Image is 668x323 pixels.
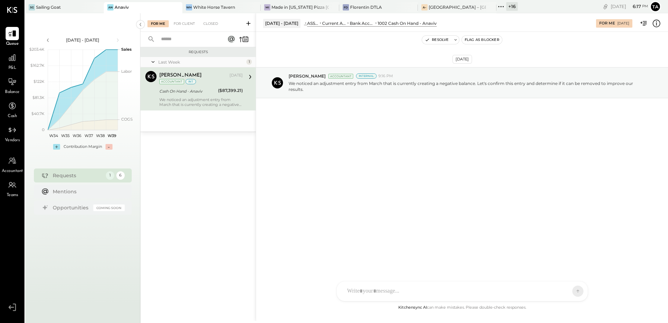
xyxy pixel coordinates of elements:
text: COGS [121,117,133,122]
div: Made in [US_STATE] Pizza [GEOGRAPHIC_DATA] [271,4,329,10]
div: ($87,399.21) [218,87,243,94]
a: Queue [0,27,24,47]
text: W37 [84,133,93,138]
div: White Horse Tavern [193,4,235,10]
div: Requests [53,172,102,179]
div: ASSETS [307,20,319,26]
a: Cash [0,99,24,120]
div: 6 [116,171,125,180]
text: Sales [121,47,132,52]
div: + [53,144,60,150]
a: Vendors [0,123,24,144]
div: Current Assets [322,20,346,26]
span: Accountant [2,168,23,174]
div: Florentin DTLA [350,4,382,10]
span: [PERSON_NAME] [289,73,326,79]
a: Accountant [0,154,24,174]
text: Labor [121,69,132,74]
div: Last Week [158,59,245,65]
span: Queue [6,41,19,47]
button: Resolve [422,36,451,44]
button: Ta [650,1,661,12]
div: 1 [106,171,114,180]
text: $203.4K [29,47,44,52]
div: Sailing Goat [36,4,61,10]
div: [DATE] [452,55,472,64]
div: We noticed an adjustment entry from March that is currently creating a negative balance. Let's co... [159,97,243,107]
div: + 16 [506,2,518,11]
div: [DATE] - [DATE] [263,19,300,28]
text: W34 [49,133,58,138]
a: Balance [0,75,24,95]
div: [DATE] [611,3,648,10]
div: copy link [602,3,609,10]
div: Mi [264,4,270,10]
div: WH [186,4,192,10]
span: P&L [8,65,16,71]
a: P&L [0,51,24,71]
text: 0 [42,127,44,132]
div: 1002 Cash On Hand - Anaviv [378,20,437,26]
div: Anaviv [115,4,129,10]
div: For Me [147,20,169,27]
div: Mentions [53,188,121,195]
div: Accountant [328,74,353,79]
span: Vendors [5,137,20,144]
span: Teams [7,192,18,199]
text: W39 [107,133,116,138]
div: Contribution Margin [64,144,102,150]
div: Cash On Hand - Anaviv [159,88,216,95]
a: Teams [0,178,24,199]
span: Cash [8,113,17,120]
text: $162.7K [30,63,44,68]
text: $122K [34,79,44,84]
div: Coming Soon [93,204,125,211]
div: A– [421,4,428,10]
p: We noticed an adjustment entry from March that is currently creating a negative balance. Let's co... [289,80,644,92]
div: [GEOGRAPHIC_DATA] – [GEOGRAPHIC_DATA] [429,4,486,10]
text: W36 [72,133,81,138]
div: Requests [144,50,252,55]
div: Opportunities [53,204,90,211]
div: 1 [246,59,252,65]
div: Closed [200,20,222,27]
div: Accountant [159,79,184,84]
div: [PERSON_NAME] [159,72,202,79]
div: Internal [356,73,377,79]
div: int [186,79,196,84]
div: [DATE] [230,73,243,78]
div: [DATE] [617,21,629,26]
text: W38 [96,133,104,138]
div: For Me [599,21,615,26]
div: FD [343,4,349,10]
div: [DATE] - [DATE] [53,37,112,43]
button: Flag as Blocker [462,36,502,44]
div: - [106,144,112,150]
text: $81.3K [32,95,44,100]
text: W35 [61,133,70,138]
div: Bank Accounts [350,20,375,26]
div: For Client [170,20,198,27]
span: Balance [5,89,20,95]
text: $40.7K [31,111,44,116]
div: An [107,4,114,10]
div: SG [29,4,35,10]
span: 9:16 PM [378,73,393,79]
